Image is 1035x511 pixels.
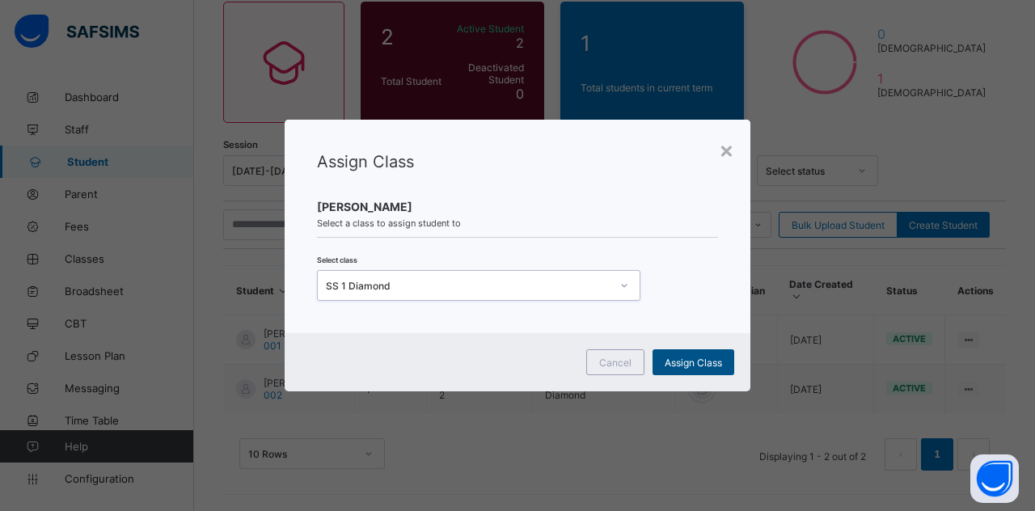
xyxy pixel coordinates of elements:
span: Assign Class [317,152,414,171]
span: Select class [317,255,357,264]
span: Assign Class [665,357,722,369]
div: SS 1 Diamond [326,280,610,292]
div: × [719,136,734,163]
span: Select a class to assign student to [317,217,718,229]
button: Open asap [970,454,1019,503]
span: [PERSON_NAME] [317,200,718,213]
span: Cancel [599,357,632,369]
